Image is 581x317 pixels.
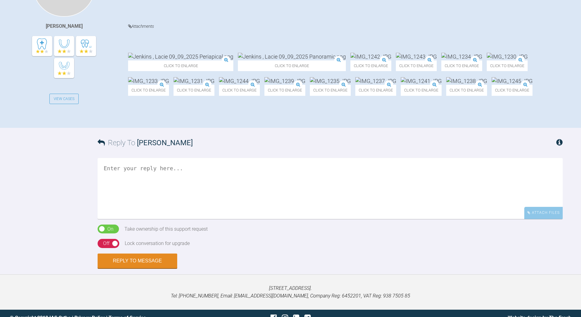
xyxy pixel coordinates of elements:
div: On [107,225,113,233]
div: Take ownership of this support request [124,225,208,233]
span: Click to enlarge [355,85,396,95]
img: IMG_1245.JPG [492,77,533,85]
span: Click to enlarge [441,60,482,71]
img: Jenkins , Lacie 09_09_2025 Panoramic.png [238,53,346,60]
span: Click to enlarge [310,85,351,95]
img: IMG_1242.JPG [350,53,391,60]
span: [PERSON_NAME] [137,139,193,147]
img: IMG_1233.JPG [128,77,169,85]
span: Click to enlarge [446,85,487,95]
span: Click to enlarge [219,85,260,95]
button: Reply to Message [98,254,177,268]
img: IMG_1234.JPG [441,53,482,60]
img: IMG_1231.JPG [174,77,214,85]
div: Lock conversation for upgrade [125,240,190,247]
div: Off [103,240,109,247]
span: Click to enlarge [350,60,391,71]
img: IMG_1237.JPG [355,77,396,85]
div: [PERSON_NAME] [46,22,83,30]
h3: Reply To [98,137,193,149]
span: Click to enlarge [487,60,528,71]
img: IMG_1243.JPG [396,53,437,60]
span: Click to enlarge [238,60,346,71]
a: View Cases [49,94,79,104]
img: IMG_1235.JPG [310,77,351,85]
span: Click to enlarge [128,60,233,71]
img: IMG_1238.JPG [446,77,487,85]
span: Click to enlarge [401,85,442,95]
img: IMG_1230.JPG [487,53,528,60]
img: Jenkins , Lacie 09_09_2025 Periapical.png [128,53,233,60]
div: Attach Files [524,207,563,219]
span: Click to enlarge [396,60,437,71]
img: IMG_1241.JPG [401,77,442,85]
span: Click to enlarge [174,85,214,95]
span: Click to enlarge [264,85,305,95]
h4: Attachments [128,23,563,30]
p: [STREET_ADDRESS]. Tel: [PHONE_NUMBER], Email: [EMAIL_ADDRESS][DOMAIN_NAME], Company Reg: 6452201,... [10,284,571,300]
img: IMG_1244.JPG [219,77,260,85]
img: IMG_1239.JPG [264,77,305,85]
span: Click to enlarge [492,85,533,95]
span: Click to enlarge [128,85,169,95]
